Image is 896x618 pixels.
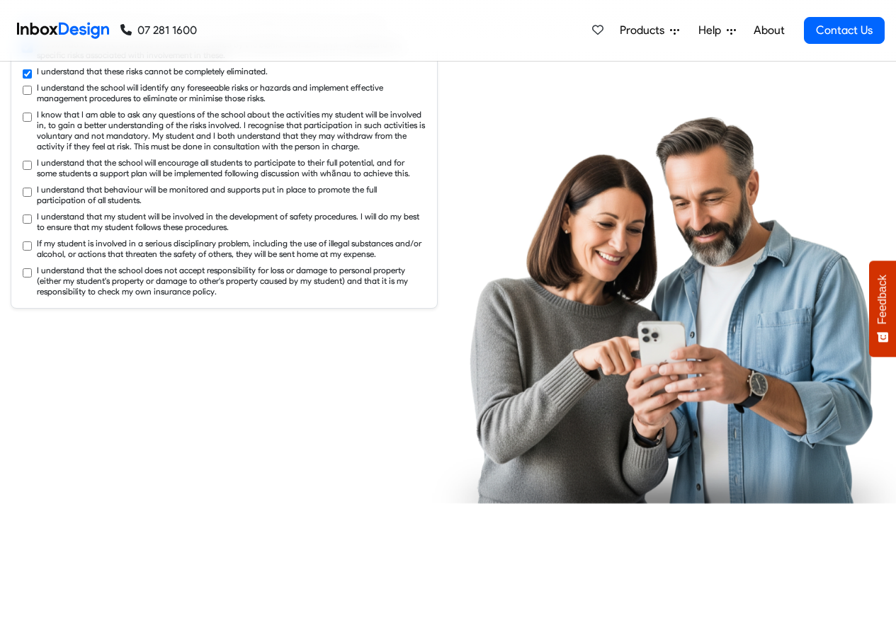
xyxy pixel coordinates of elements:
[698,22,727,39] span: Help
[37,265,426,297] label: I understand that the school does not accept responsibility for loss or damage to personal proper...
[37,238,426,259] label: If my student is involved in a serious disciplinary problem, including the use of illegal substan...
[876,275,889,324] span: Feedback
[620,22,670,39] span: Products
[749,16,788,45] a: About
[37,211,426,232] label: I understand that my student will be involved in the development of safety procedures. I will do ...
[693,16,742,45] a: Help
[120,22,197,39] a: 07 281 1600
[37,82,426,103] label: I understand the school will identify any foreseeable risks or hazards and implement effective ma...
[804,17,885,44] a: Contact Us
[614,16,685,45] a: Products
[37,109,426,151] label: I know that I am able to ask any questions of the school about the activities my student will be ...
[869,261,896,357] button: Feedback - Show survey
[37,157,426,178] label: I understand that the school will encourage all students to participate to their full potential, ...
[37,184,426,205] label: I understand that behaviour will be monitored and supports put in place to promote the full parti...
[37,66,268,76] label: I understand that these risks cannot be completely eliminated.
